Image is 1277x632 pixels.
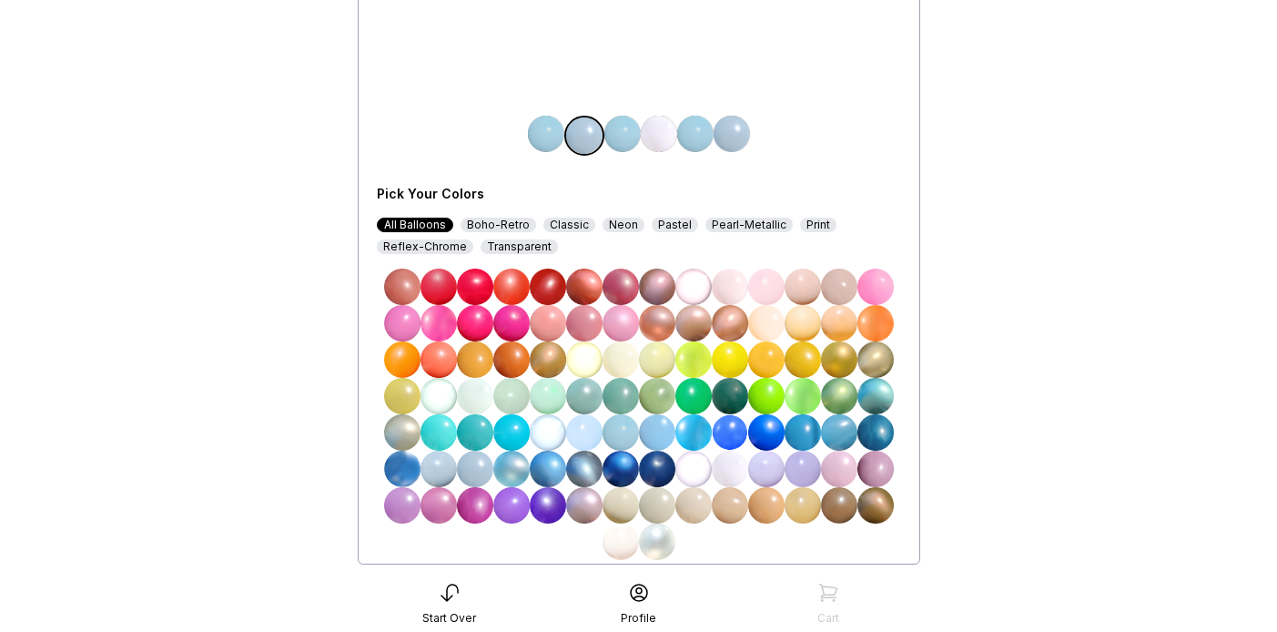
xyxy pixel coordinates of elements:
div: All Balloons [377,218,453,232]
div: Pick Your Colors [377,185,692,203]
div: Cart [817,611,839,626]
div: Print [800,218,836,232]
div: Pastel [652,218,698,232]
div: Transparent [481,240,558,254]
div: Pearl-Metallic [705,218,793,232]
div: Classic [543,218,595,232]
div: Reflex-Chrome [377,240,473,254]
div: Profile [621,611,656,626]
div: Neon [603,218,644,232]
div: Start Over [422,611,476,626]
div: Boho-Retro [461,218,536,232]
